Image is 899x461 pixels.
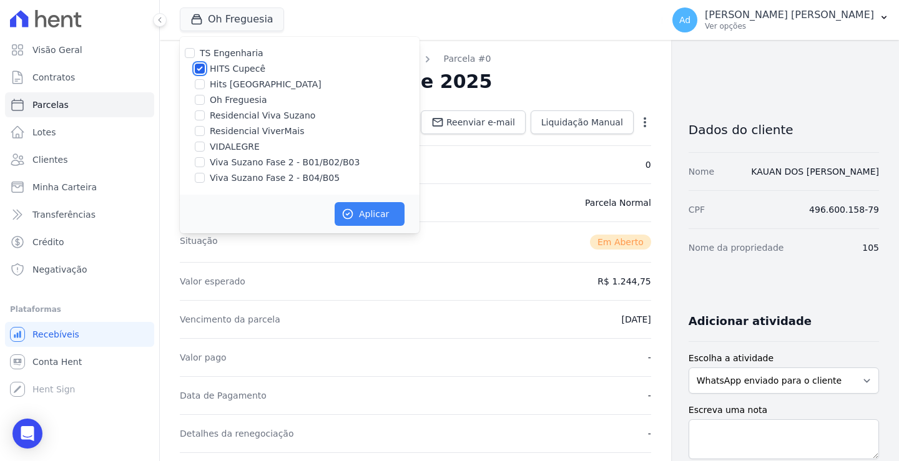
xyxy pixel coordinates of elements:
[200,48,263,58] label: TS Engenharia
[210,78,322,91] label: Hits [GEOGRAPHIC_DATA]
[5,230,154,255] a: Crédito
[444,52,491,66] a: Parcela #0
[10,302,149,317] div: Plataformas
[5,65,154,90] a: Contratos
[32,126,56,138] span: Lotes
[210,109,315,122] label: Residencial Viva Suzano
[679,16,690,24] span: Ad
[590,235,651,250] span: Em Aberto
[5,92,154,117] a: Parcelas
[32,153,67,166] span: Clientes
[751,167,879,177] a: KAUAN DOS [PERSON_NAME]
[180,235,218,250] dt: Situação
[32,356,82,368] span: Conta Hent
[689,165,714,178] dt: Nome
[421,110,526,134] a: Reenviar e-mail
[32,71,75,84] span: Contratos
[541,116,623,129] span: Liquidação Manual
[862,241,879,254] dd: 105
[809,203,879,216] dd: 496.600.158-79
[210,125,304,138] label: Residencial ViverMais
[662,2,899,37] button: Ad [PERSON_NAME] [PERSON_NAME] Ver opções
[689,122,879,137] h3: Dados do cliente
[689,241,784,254] dt: Nome da propriedade
[180,313,280,326] dt: Vencimento da parcela
[32,236,64,248] span: Crédito
[689,314,812,329] h3: Adicionar atividade
[180,427,294,440] dt: Detalhes da renegociação
[32,328,79,341] span: Recebíveis
[180,7,284,31] button: Oh Freguesia
[12,419,42,449] div: Open Intercom Messenger
[597,275,651,288] dd: R$ 1.244,75
[180,351,227,364] dt: Valor pago
[32,181,97,193] span: Minha Carteira
[5,37,154,62] a: Visão Geral
[5,322,154,347] a: Recebíveis
[210,94,267,107] label: Oh Freguesia
[180,389,267,402] dt: Data de Pagamento
[705,9,874,21] p: [PERSON_NAME] [PERSON_NAME]
[5,147,154,172] a: Clientes
[32,208,96,221] span: Transferências
[531,110,634,134] a: Liquidação Manual
[689,352,879,365] label: Escolha a atividade
[585,197,651,209] dd: Parcela Normal
[5,257,154,282] a: Negativação
[689,404,879,417] label: Escreva uma nota
[32,44,82,56] span: Visão Geral
[210,156,360,169] label: Viva Suzano Fase 2 - B01/B02/B03
[210,172,340,185] label: Viva Suzano Fase 2 - B04/B05
[446,116,515,129] span: Reenviar e-mail
[32,263,87,276] span: Negativação
[648,427,651,440] dd: -
[335,202,405,226] button: Aplicar
[621,313,651,326] dd: [DATE]
[648,351,651,364] dd: -
[646,158,651,171] dd: 0
[689,203,705,216] dt: CPF
[5,349,154,374] a: Conta Hent
[32,99,69,111] span: Parcelas
[210,62,265,75] label: HITS Cupecê
[5,175,154,200] a: Minha Carteira
[648,389,651,402] dd: -
[180,275,245,288] dt: Valor esperado
[705,21,874,31] p: Ver opções
[210,140,260,153] label: VIDALEGRE
[5,120,154,145] a: Lotes
[5,202,154,227] a: Transferências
